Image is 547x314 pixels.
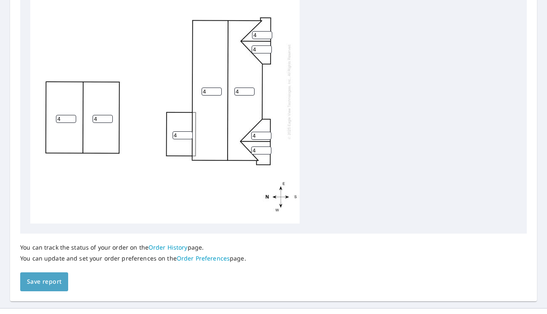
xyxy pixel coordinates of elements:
[149,243,188,251] a: Order History
[20,272,68,291] button: Save report
[27,277,61,287] span: Save report
[20,255,246,262] p: You can update and set your order preferences on the page.
[177,254,230,262] a: Order Preferences
[20,244,246,251] p: You can track the status of your order on the page.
